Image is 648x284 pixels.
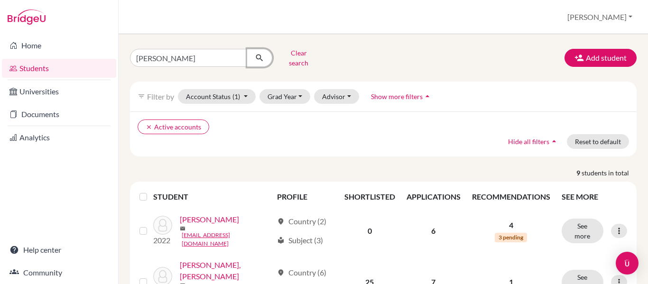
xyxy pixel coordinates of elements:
[180,214,239,225] a: [PERSON_NAME]
[138,92,145,100] i: filter_list
[153,185,272,208] th: STUDENT
[314,89,359,104] button: Advisor
[130,49,248,67] input: Find student by name...
[8,9,46,25] img: Bridge-U
[556,185,633,208] th: SEE MORE
[508,137,549,146] span: Hide all filters
[565,49,637,67] button: Add student
[401,185,466,208] th: APPLICATIONS
[180,259,273,282] a: [PERSON_NAME], [PERSON_NAME]
[2,263,116,282] a: Community
[371,92,423,101] span: Show more filters
[277,218,285,225] span: location_on
[423,92,432,101] i: arrow_drop_up
[259,89,311,104] button: Grad Year
[363,89,440,104] button: Show more filtersarrow_drop_up
[567,134,629,149] button: Reset to default
[401,208,466,254] td: 6
[272,46,325,70] button: Clear search
[271,185,338,208] th: PROFILE
[500,134,567,149] button: Hide all filtersarrow_drop_up
[472,220,550,231] p: 4
[466,185,556,208] th: RECOMMENDATIONS
[147,92,174,101] span: Filter by
[339,185,401,208] th: SHORTLISTED
[2,105,116,124] a: Documents
[339,208,401,254] td: 0
[232,92,240,101] span: (1)
[2,240,116,259] a: Help center
[182,231,273,248] a: [EMAIL_ADDRESS][DOMAIN_NAME]
[2,59,116,78] a: Students
[576,168,582,178] strong: 9
[2,82,116,101] a: Universities
[277,235,323,246] div: Subject (3)
[563,8,637,26] button: [PERSON_NAME]
[277,216,326,227] div: Country (2)
[616,252,639,275] div: Open Intercom Messenger
[153,216,172,235] img: Contag Rivera, Andres
[277,267,326,278] div: Country (6)
[180,226,185,231] span: mail
[549,137,559,146] i: arrow_drop_up
[2,128,116,147] a: Analytics
[562,219,603,243] button: See more
[582,168,637,178] span: students in total
[277,237,285,244] span: local_library
[146,124,152,130] i: clear
[495,233,527,242] span: 3 pending
[138,119,209,134] button: clearActive accounts
[178,89,256,104] button: Account Status(1)
[153,235,172,246] p: 2022
[277,269,285,276] span: location_on
[2,36,116,55] a: Home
